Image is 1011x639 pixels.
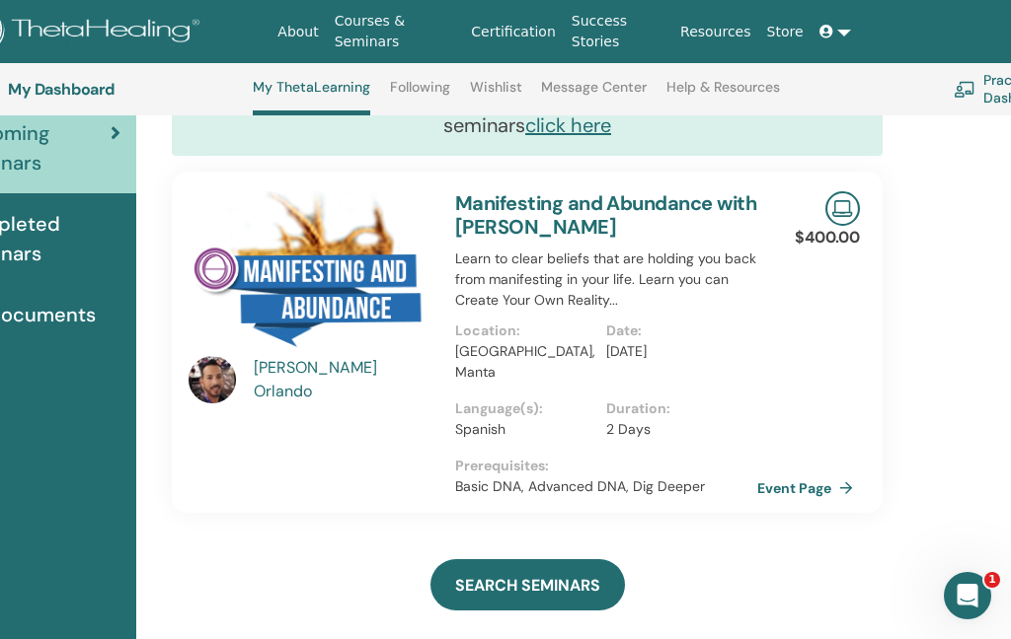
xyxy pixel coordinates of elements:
[541,79,647,110] a: Message Center
[455,248,757,311] p: Learn to clear beliefs that are holding you back from manifesting in your life. Learn you can Cre...
[944,572,991,619] iframe: Intercom live chat
[455,320,594,341] p: Location :
[189,191,431,362] img: Manifesting and Abundance
[606,398,745,419] p: Duration :
[455,419,594,440] p: Spanish
[455,398,594,419] p: Language(s) :
[795,226,860,249] p: $400.00
[455,456,757,476] p: Prerequisites :
[455,476,757,497] p: Basic DNA, Advanced DNA, Dig Deeper
[606,341,745,362] p: [DATE]
[606,320,745,341] p: Date :
[463,14,563,50] a: Certification
[8,80,205,99] h3: My Dashboard
[606,419,745,440] p: 2 Days
[672,14,759,50] a: Resources
[430,559,625,610] a: SEARCH SEMINARS
[390,79,450,110] a: Following
[564,3,672,60] a: Success Stories
[270,14,326,50] a: About
[189,356,236,403] img: default.jpg
[455,575,600,596] span: SEARCH SEMINARS
[954,81,975,97] img: chalkboard-teacher.svg
[984,572,1000,588] span: 1
[455,190,756,240] a: Manifesting and Abundance with [PERSON_NAME]
[254,356,436,403] a: [PERSON_NAME] Orlando
[253,79,370,115] a: My ThetaLearning
[525,112,611,138] a: click here
[759,14,812,50] a: Store
[825,191,860,226] img: Live Online Seminar
[327,3,464,60] a: Courses & Seminars
[757,473,861,503] a: Event Page
[666,79,780,110] a: Help & Resources
[470,79,522,110] a: Wishlist
[455,341,594,383] p: [GEOGRAPHIC_DATA], Manta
